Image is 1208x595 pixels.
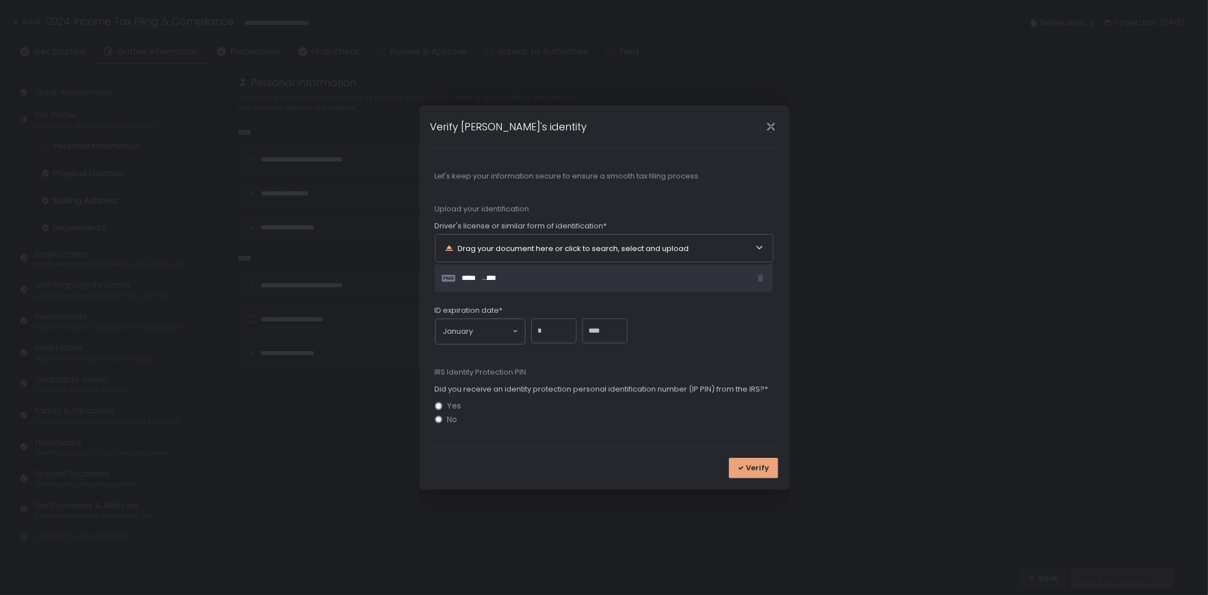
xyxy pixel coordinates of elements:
[447,415,458,424] span: No
[447,402,462,410] span: Yes
[436,319,525,344] div: Search for option
[435,305,503,316] span: ID expiration date*
[435,204,774,214] span: Upload your identification
[473,326,511,337] input: Search for option
[435,367,774,377] span: IRS Identity Protection PIN
[435,402,443,410] input: Yes
[435,415,443,423] input: No
[430,119,587,134] h1: Verify [PERSON_NAME]'s identity
[746,463,770,473] span: Verify
[435,221,607,231] span: Driver's license or similar form of identification*
[729,458,778,478] button: Verify
[753,120,789,133] div: Close
[435,171,774,181] span: Let's keep your information secure to ensure a smooth tax filing process.
[443,326,473,337] span: January
[435,384,769,394] span: Did you receive an identity protection personal identification number (IP PIN) from the IRS?*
